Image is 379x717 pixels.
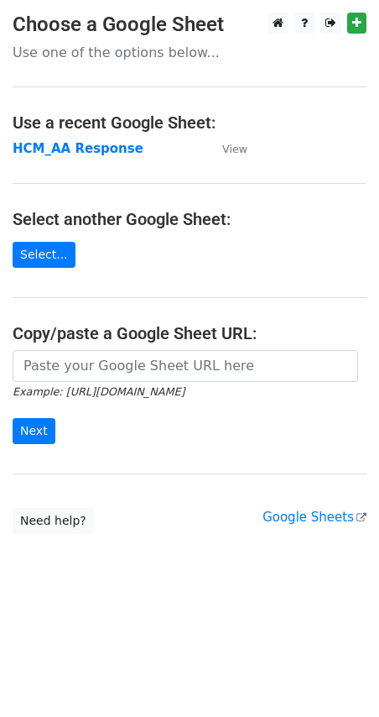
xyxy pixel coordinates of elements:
a: HCM_AA Response [13,141,143,156]
a: Need help? [13,508,94,534]
h4: Copy/paste a Google Sheet URL: [13,323,366,343]
input: Paste your Google Sheet URL here [13,350,358,382]
a: Google Sheets [262,510,366,525]
h3: Choose a Google Sheet [13,13,366,37]
h4: Use a recent Google Sheet: [13,113,366,133]
h4: Select another Google Sheet: [13,209,366,229]
small: View [222,143,247,155]
a: Select... [13,242,75,268]
small: Example: [URL][DOMAIN_NAME] [13,385,184,398]
p: Use one of the options below... [13,44,366,61]
a: View [205,141,247,156]
input: Next [13,418,55,444]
